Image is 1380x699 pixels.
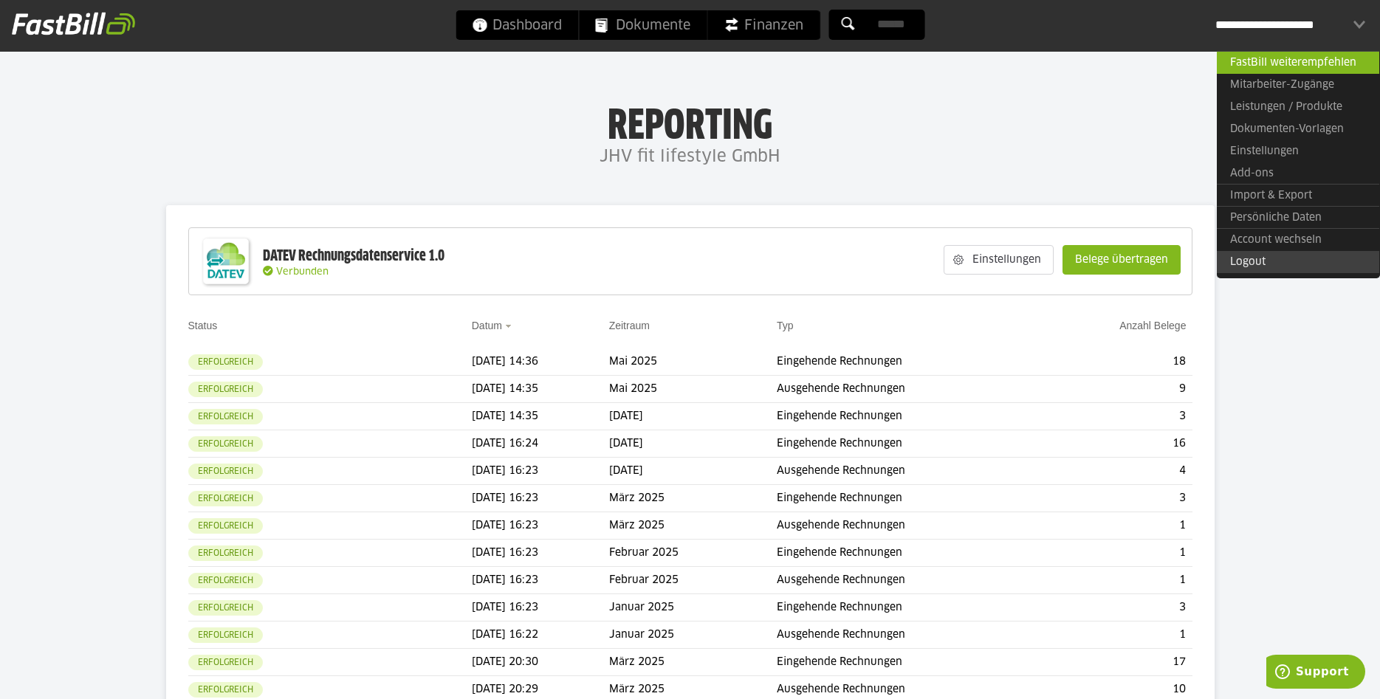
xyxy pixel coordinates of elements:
sl-badge: Erfolgreich [188,436,263,452]
sl-button: Belege übertragen [1063,245,1181,275]
a: Dashboard [456,10,578,40]
td: 1 [1042,512,1192,540]
td: 9 [1042,376,1192,403]
a: Typ [777,320,794,331]
td: [DATE] 16:23 [472,512,609,540]
a: Finanzen [707,10,820,40]
h1: Reporting [148,104,1232,142]
img: sort_desc.gif [505,325,515,328]
td: Eingehende Rechnungen [777,430,1042,458]
div: DATEV Rechnungsdatenservice 1.0 [263,247,444,266]
td: 18 [1042,348,1192,376]
td: Februar 2025 [609,540,777,567]
td: 3 [1042,485,1192,512]
sl-badge: Erfolgreich [188,600,263,616]
td: [DATE] [609,403,777,430]
span: Finanzen [724,10,803,40]
td: Januar 2025 [609,594,777,621]
td: [DATE] 14:35 [472,376,609,403]
td: Eingehende Rechnungen [777,348,1042,376]
td: Ausgehende Rechnungen [777,376,1042,403]
td: Januar 2025 [609,621,777,649]
td: 1 [1042,540,1192,567]
a: Logout [1217,251,1379,273]
a: Mitarbeiter-Zugänge [1217,74,1379,96]
sl-badge: Erfolgreich [188,409,263,424]
td: Februar 2025 [609,567,777,594]
a: Import & Export [1217,184,1379,207]
td: Ausgehende Rechnungen [777,512,1042,540]
a: Dokumenten-Vorlagen [1217,118,1379,140]
a: Datum [472,320,502,331]
td: 16 [1042,430,1192,458]
td: [DATE] 20:30 [472,649,609,676]
td: 17 [1042,649,1192,676]
td: Ausgehende Rechnungen [777,458,1042,485]
sl-badge: Erfolgreich [188,354,263,370]
img: fastbill_logo_white.png [12,12,135,35]
td: [DATE] [609,458,777,485]
img: DATEV-Datenservice Logo [196,232,255,291]
td: Mai 2025 [609,376,777,403]
sl-badge: Erfolgreich [188,682,263,698]
sl-badge: Erfolgreich [188,627,263,643]
sl-badge: Erfolgreich [188,545,263,561]
td: Eingehende Rechnungen [777,485,1042,512]
td: 4 [1042,458,1192,485]
a: Zeitraum [609,320,650,331]
a: Account wechseln [1217,228,1379,251]
td: 1 [1042,621,1192,649]
td: [DATE] 14:36 [472,348,609,376]
td: [DATE] 16:24 [472,430,609,458]
td: [DATE] 16:23 [472,485,609,512]
td: [DATE] 16:22 [472,621,609,649]
span: Dokumente [595,10,690,40]
a: Einstellungen [1217,140,1379,162]
sl-badge: Erfolgreich [188,655,263,670]
td: März 2025 [609,649,777,676]
sl-badge: Erfolgreich [188,518,263,534]
td: [DATE] 16:23 [472,567,609,594]
a: Add-ons [1217,162,1379,185]
td: [DATE] 16:23 [472,458,609,485]
a: Dokumente [579,10,707,40]
td: 1 [1042,567,1192,594]
td: [DATE] 16:23 [472,540,609,567]
span: Verbunden [276,267,329,277]
a: Persönliche Daten [1217,206,1379,229]
td: 3 [1042,403,1192,430]
td: März 2025 [609,485,777,512]
span: Dashboard [472,10,562,40]
sl-badge: Erfolgreich [188,464,263,479]
td: 3 [1042,594,1192,621]
td: Ausgehende Rechnungen [777,567,1042,594]
td: [DATE] [609,430,777,458]
td: Eingehende Rechnungen [777,649,1042,676]
sl-badge: Erfolgreich [188,382,263,397]
td: Eingehende Rechnungen [777,540,1042,567]
iframe: Öffnet ein Widget, in dem Sie weitere Informationen finden [1266,655,1365,692]
td: Ausgehende Rechnungen [777,621,1042,649]
a: Anzahl Belege [1119,320,1186,331]
sl-button: Einstellungen [944,245,1054,275]
td: Mai 2025 [609,348,777,376]
sl-badge: Erfolgreich [188,573,263,588]
a: FastBill weiterempfehlen [1217,51,1379,74]
td: [DATE] 16:23 [472,594,609,621]
td: Eingehende Rechnungen [777,594,1042,621]
td: Eingehende Rechnungen [777,403,1042,430]
td: [DATE] 14:35 [472,403,609,430]
sl-badge: Erfolgreich [188,491,263,506]
td: März 2025 [609,512,777,540]
a: Status [188,320,218,331]
a: Leistungen / Produkte [1217,96,1379,118]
